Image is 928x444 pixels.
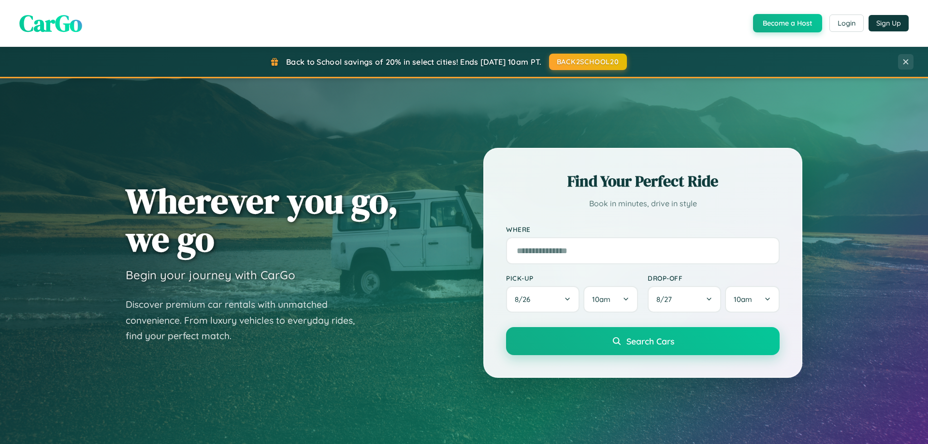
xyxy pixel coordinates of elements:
label: Drop-off [648,274,780,282]
span: Back to School savings of 20% in select cities! Ends [DATE] 10am PT. [286,57,541,67]
button: 10am [725,286,780,313]
span: 10am [734,295,752,304]
button: BACK2SCHOOL20 [549,54,627,70]
span: 8 / 26 [515,295,535,304]
p: Discover premium car rentals with unmatched convenience. From luxury vehicles to everyday rides, ... [126,297,367,344]
h1: Wherever you go, we go [126,182,398,258]
span: Search Cars [626,336,674,346]
h2: Find Your Perfect Ride [506,171,780,192]
span: CarGo [19,7,82,39]
span: 10am [592,295,610,304]
button: Login [829,14,864,32]
button: Become a Host [753,14,822,32]
h3: Begin your journey with CarGo [126,268,295,282]
label: Pick-up [506,274,638,282]
label: Where [506,225,780,233]
span: 8 / 27 [656,295,677,304]
button: 8/27 [648,286,721,313]
p: Book in minutes, drive in style [506,197,780,211]
button: Search Cars [506,327,780,355]
button: 8/26 [506,286,580,313]
button: 10am [583,286,638,313]
button: Sign Up [869,15,909,31]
